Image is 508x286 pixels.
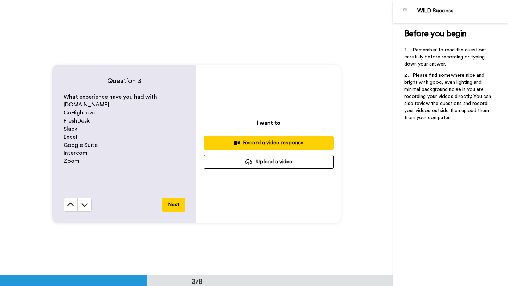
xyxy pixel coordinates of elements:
[257,119,280,127] p: I want to
[397,3,414,20] img: Profile Image
[64,110,97,116] span: GoHighLevel
[64,126,77,132] span: Slack
[204,136,334,150] button: Record a video response
[180,276,214,286] div: 3/8
[64,76,185,86] h4: Question 3
[64,150,87,156] span: Intercom
[404,48,488,67] span: Remember to read the questions carefully before recording or typing down your answer.
[162,198,185,212] button: Next
[64,102,109,107] span: [DOMAIN_NAME]
[209,139,328,147] div: Record a video response
[64,134,77,140] span: Excel
[204,155,334,169] button: Upload a video
[64,142,98,148] span: Google Suite
[404,73,492,120] span: Please find somewhere nice and bright with good, even lighting and minimal background noise if yo...
[64,94,157,100] span: What experience have you had with
[64,158,79,164] span: Zoom
[64,118,90,124] span: FreshDesk
[417,7,508,14] div: WILD Success
[404,30,467,38] span: Before you begin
